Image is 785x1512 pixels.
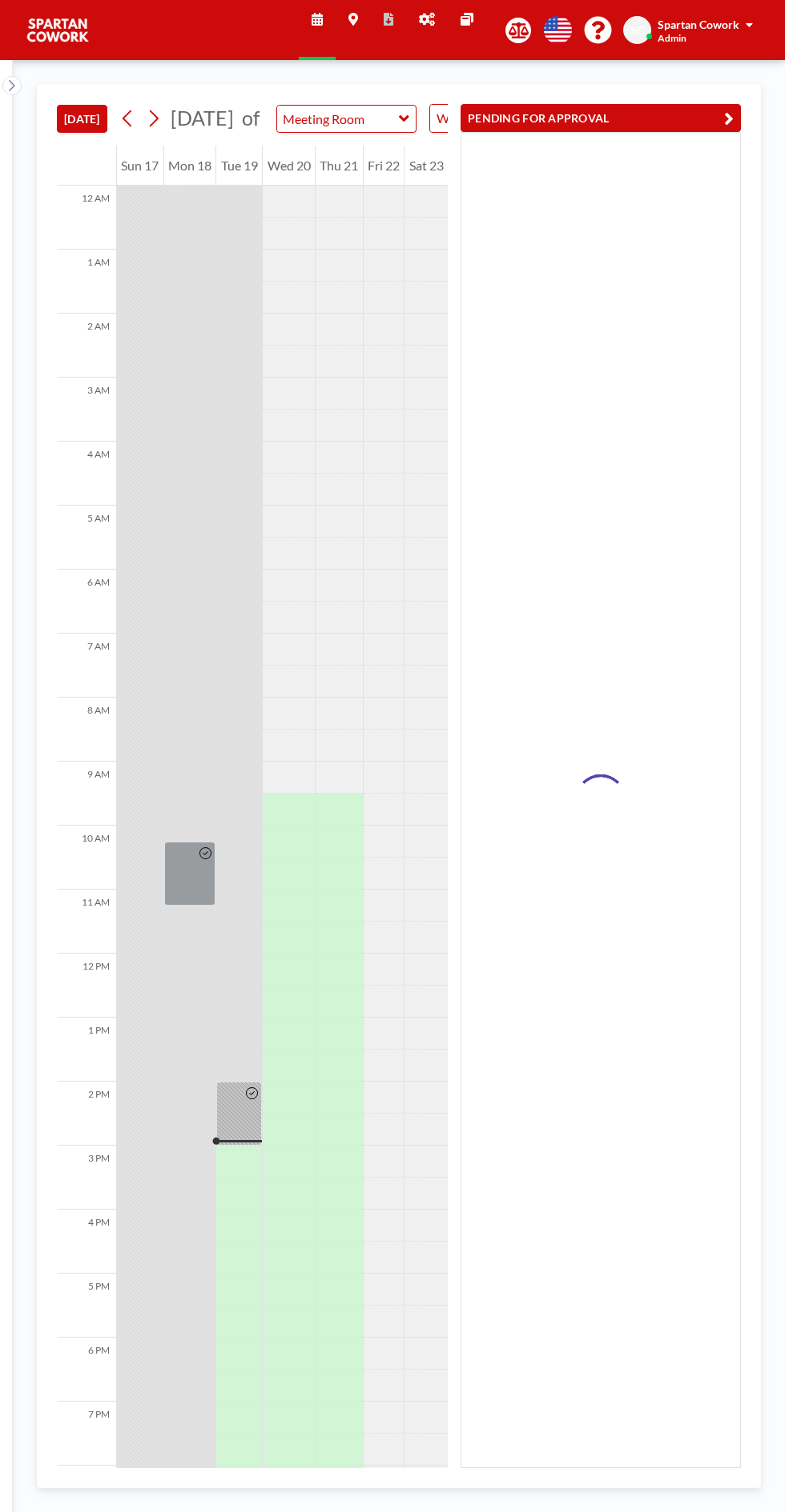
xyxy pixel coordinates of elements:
div: 7 AM [57,634,116,698]
div: 5 PM [57,1274,116,1338]
span: Admin [658,32,686,44]
input: Meeting Room [277,106,400,132]
div: 2 PM [57,1082,116,1146]
div: 1 PM [57,1018,116,1082]
div: 3 PM [57,1146,116,1210]
div: 10 AM [57,826,116,890]
img: organization-logo [26,14,90,46]
span: SC [630,23,644,38]
div: Mon 18 [164,146,216,186]
div: 6 AM [57,570,116,634]
span: [DATE] [171,106,234,130]
div: 3 AM [57,378,116,442]
div: Fri 22 [364,146,405,186]
div: 12 PM [57,954,116,1018]
div: 4 AM [57,442,116,506]
div: Wed 20 [263,146,315,186]
div: 5 AM [57,506,116,570]
button: [DATE] [57,105,107,133]
span: WEEKLY VIEW [433,108,524,129]
span: of [242,106,260,130]
div: 2 AM [57,314,116,378]
div: 7 PM [57,1402,116,1466]
div: Thu 21 [316,146,363,186]
div: 12 AM [57,186,116,250]
div: 6 PM [57,1338,116,1402]
div: Sun 17 [117,146,163,186]
div: Tue 19 [216,146,262,186]
div: 9 AM [57,762,116,826]
div: 1 AM [57,250,116,314]
button: PENDING FOR APPROVAL [461,104,741,132]
div: 8 AM [57,698,116,762]
div: 11 AM [57,890,116,954]
span: Spartan Cowork [658,18,739,31]
div: Search for option [430,105,569,132]
div: 4 PM [57,1210,116,1274]
div: Sat 23 [405,146,448,186]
